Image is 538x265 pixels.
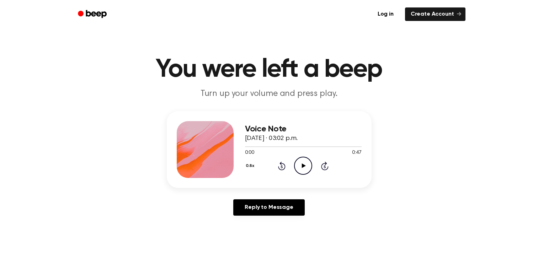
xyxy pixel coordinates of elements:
[405,7,465,21] a: Create Account
[245,135,298,142] span: [DATE] · 03:02 p.m.
[245,124,362,134] h3: Voice Note
[245,149,254,157] span: 0:00
[133,88,406,100] p: Turn up your volume and press play.
[352,149,361,157] span: 0:47
[233,199,304,216] a: Reply to Message
[245,160,257,172] button: 0.8x
[87,57,451,82] h1: You were left a beep
[371,6,401,22] a: Log in
[73,7,113,21] a: Beep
